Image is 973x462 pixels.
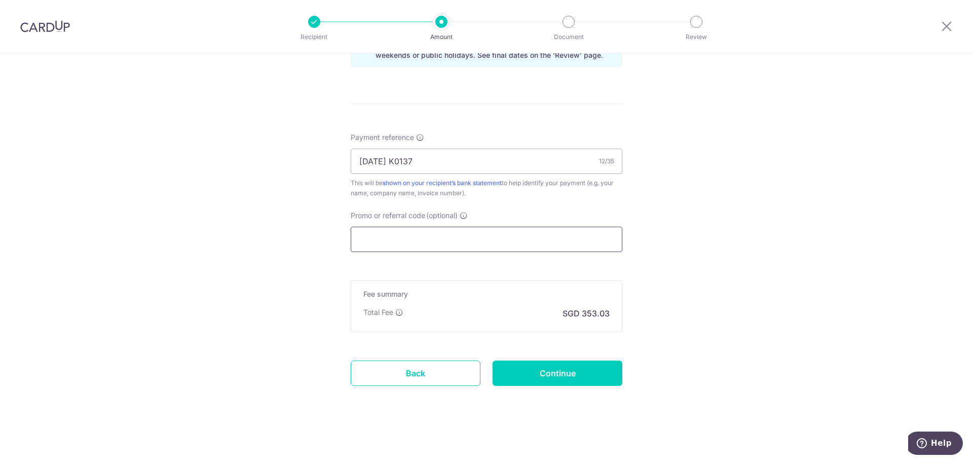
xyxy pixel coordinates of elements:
[351,178,622,198] div: This will be to help identify your payment (e.g. your name, company name, invoice number).
[277,32,352,42] p: Recipient
[404,32,479,42] p: Amount
[531,32,606,42] p: Document
[363,307,393,317] p: Total Fee
[908,432,963,457] iframe: Opens a widget where you can find more information
[351,210,425,221] span: Promo or referral code
[351,361,480,386] a: Back
[563,307,610,319] p: SGD 353.03
[383,179,502,187] a: shown on your recipient’s bank statement
[599,156,614,166] div: 12/35
[493,361,622,386] input: Continue
[659,32,734,42] p: Review
[426,210,458,221] span: (optional)
[351,132,414,143] span: Payment reference
[363,289,610,299] h5: Fee summary
[20,20,70,32] img: CardUp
